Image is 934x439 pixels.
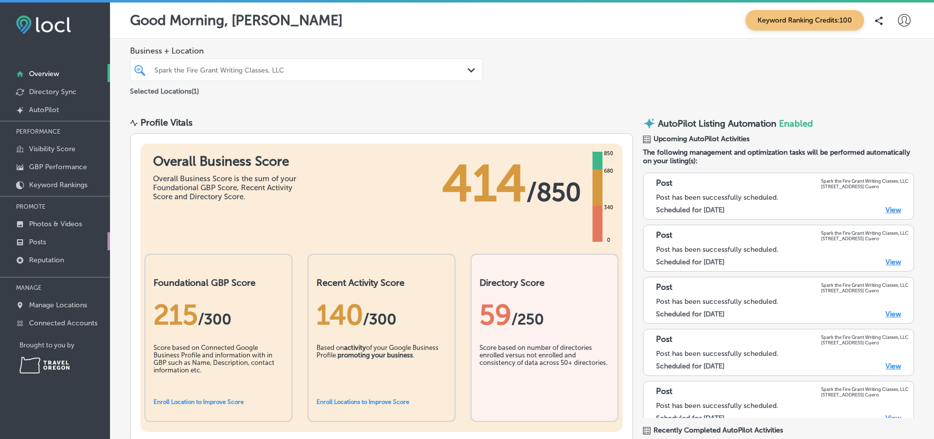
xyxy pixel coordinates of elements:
[479,344,609,394] div: Score based on number of directories enrolled versus not enrolled and consistency of data across ...
[656,297,908,306] div: Post has been successfully scheduled.
[153,398,244,405] a: Enroll Location to Improve Score
[316,277,446,288] h2: Recent Activity Score
[643,117,655,130] img: autopilot-icon
[821,392,908,397] p: [STREET_ADDRESS] Cuero
[29,220,82,228] p: Photos & Videos
[198,310,231,328] span: / 300
[643,148,914,165] span: The following management and optimization tasks will be performed automatically on your listing(s):
[130,83,199,96] p: Selected Locations ( 1 )
[656,178,672,189] p: Post
[602,204,615,212] div: 340
[821,386,908,392] p: Spark the Fire Grant Writing Classes, LLC
[29,181,87,189] p: Keyword Rankings
[821,230,908,236] p: Spark the Fire Grant Writing Classes, LLC
[29,319,97,327] p: Connected Accounts
[130,46,483,56] span: Business + Location
[821,340,908,345] p: [STREET_ADDRESS] Cuero
[821,184,908,189] p: [STREET_ADDRESS] Cuero
[656,230,672,241] p: Post
[316,298,446,331] div: 140
[745,10,864,31] span: Keyword Ranking Credits: 100
[821,288,908,293] p: [STREET_ADDRESS] Cuero
[29,256,64,264] p: Reputation
[154,66,468,74] div: Spark the Fire Grant Writing Classes, LLC
[130,12,342,29] p: Good Morning, [PERSON_NAME]
[511,310,544,328] span: /250
[19,357,69,373] img: Travel Oregon
[16,16,71,34] img: fda3e92497d09a02dc62c9cd864e3231.png
[29,301,87,309] p: Manage Locations
[821,236,908,241] p: [STREET_ADDRESS] Cuero
[29,145,75,153] p: Visibility Score
[656,386,672,397] p: Post
[153,277,283,288] h2: Foundational GBP Score
[153,298,283,331] div: 215
[153,344,283,394] div: Score based on Connected Google Business Profile and information with in GBP such as Name, Descri...
[653,135,749,143] span: Upcoming AutoPilot Activities
[316,344,446,394] div: Based on of your Google Business Profile .
[653,426,783,434] span: Recently Completed AutoPilot Activities
[821,282,908,288] p: Spark the Fire Grant Writing Classes, LLC
[602,167,615,175] div: 680
[656,362,724,370] label: Scheduled for [DATE]
[29,163,87,171] p: GBP Performance
[656,334,672,345] p: Post
[442,154,526,214] span: 414
[29,88,76,96] p: Directory Sync
[779,118,813,129] span: Enabled
[821,178,908,184] p: Spark the Fire Grant Writing Classes, LLC
[29,238,46,246] p: Posts
[526,177,581,207] span: / 850
[658,118,776,129] p: AutoPilot Listing Automation
[316,398,409,405] a: Enroll Locations to Improve Score
[656,206,724,214] label: Scheduled for [DATE]
[656,245,908,254] div: Post has been successfully scheduled.
[656,258,724,266] label: Scheduled for [DATE]
[885,414,901,422] a: View
[140,117,192,128] div: Profile Vitals
[344,344,366,351] b: activity
[605,236,612,244] div: 0
[479,277,609,288] h2: Directory Score
[885,362,901,370] a: View
[337,351,413,359] b: promoting your business
[656,414,724,422] label: Scheduled for [DATE]
[656,282,672,293] p: Post
[821,334,908,340] p: Spark the Fire Grant Writing Classes, LLC
[479,298,609,331] div: 59
[602,150,615,158] div: 850
[29,106,59,114] p: AutoPilot
[656,193,908,202] div: Post has been successfully scheduled.
[363,310,396,328] span: /300
[656,310,724,318] label: Scheduled for [DATE]
[656,401,908,410] div: Post has been successfully scheduled.
[885,310,901,318] a: View
[656,349,908,358] div: Post has been successfully scheduled.
[19,341,110,349] p: Brought to you by
[29,70,59,78] p: Overview
[153,154,303,169] h1: Overall Business Score
[885,206,901,214] a: View
[885,258,901,266] a: View
[153,174,303,201] div: Overall Business Score is the sum of your Foundational GBP Score, Recent Activity Score and Direc...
